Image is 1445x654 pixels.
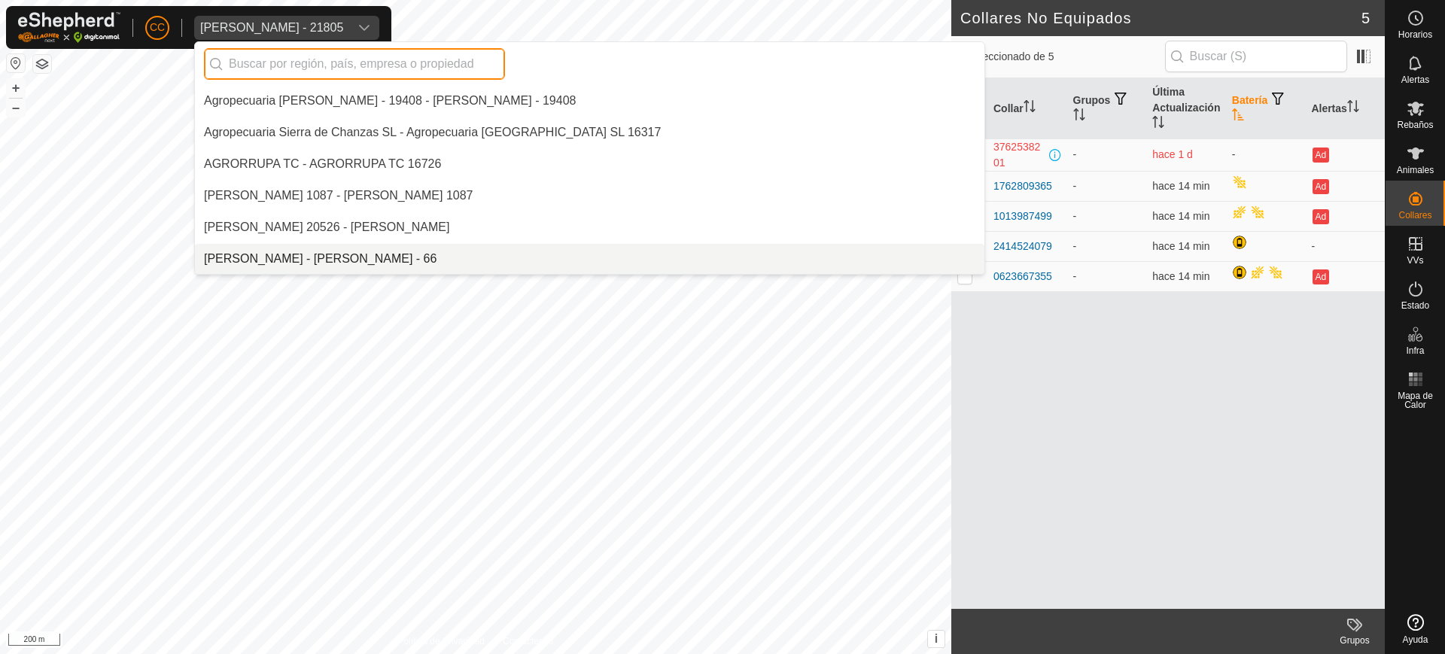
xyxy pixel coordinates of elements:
td: - [1305,231,1385,261]
p-sorticon: Activar para ordenar [1347,102,1359,114]
input: Buscar (S) [1165,41,1347,72]
span: 14 ago 2025, 10:32 [1152,240,1209,252]
div: [PERSON_NAME] 20526 - [PERSON_NAME] [204,218,449,236]
p-sorticon: Activar para ordenar [1232,111,1244,123]
td: - [1067,231,1147,261]
span: 14 ago 2025, 10:32 [1152,270,1209,282]
span: Animales [1397,166,1434,175]
div: Grupos [1325,634,1385,647]
a: Ayuda [1386,608,1445,650]
li: Agropecuaria Sanchez Gabriel S.L - 19408 [195,86,984,116]
button: Ad [1313,179,1329,194]
a: Política de Privacidad [398,634,485,648]
span: i [935,632,938,645]
button: Restablecer Mapa [7,54,25,72]
button: – [7,99,25,117]
span: Mapa de Calor [1389,391,1441,409]
div: 1013987499 [993,208,1052,224]
button: Ad [1313,269,1329,284]
p-sorticon: Activar para ordenar [1073,111,1085,123]
span: Estado [1401,301,1429,310]
div: [PERSON_NAME] - [PERSON_NAME] - 66 [204,250,437,268]
p-sorticon: Activar para ordenar [1152,118,1164,130]
div: 2414524079 [993,239,1052,254]
th: Collar [987,78,1067,139]
span: 5 [1361,7,1370,29]
img: Logo Gallagher [18,12,120,43]
div: 1762809365 [993,178,1052,194]
div: Agropecuaria Sierra de Chanzas SL - Agropecuaria [GEOGRAPHIC_DATA] SL 16317 [204,123,661,141]
div: [PERSON_NAME] 1087 - [PERSON_NAME] 1087 [204,187,473,205]
button: Capas del Mapa [33,55,51,73]
span: Ayuda [1403,635,1428,644]
th: Batería [1226,78,1306,139]
li: Agurtzane Ortiz de Zarate 1087 [195,181,984,211]
div: dropdown trigger [349,16,379,40]
li: AITOR JUNGUITU BEITIA - 66 [195,244,984,274]
button: Ad [1313,148,1329,163]
span: CC [150,20,165,35]
td: - [1067,171,1147,201]
span: Infra [1406,346,1424,355]
td: - [1226,138,1306,171]
div: 3762538201 [993,139,1046,171]
th: Grupos [1067,78,1147,139]
th: Alertas [1305,78,1385,139]
span: VVs [1407,256,1423,265]
h2: Collares No Equipados [960,9,1361,27]
td: - [1067,138,1147,171]
span: Alertas [1401,75,1429,84]
div: [PERSON_NAME] - 21805 [200,22,343,34]
td: - [1067,261,1147,291]
span: 12 ago 2025, 20:02 [1152,148,1193,160]
p-sorticon: Activar para ordenar [1024,102,1036,114]
div: AGRORRUPA TC - AGRORRUPA TC 16726 [204,155,441,173]
span: Ana Maria Alduncin Baleztena - 21805 [194,16,349,40]
button: + [7,79,25,97]
button: Ad [1313,209,1329,224]
input: Buscar por región, país, empresa o propiedad [204,48,505,80]
li: Agropecuaria Sierra de Chanzas SL 16317 [195,117,984,148]
div: 0623667355 [993,269,1052,284]
span: Horarios [1398,30,1432,39]
li: AGRORRUPA TC 16726 [195,149,984,179]
a: Contáctenos [503,634,553,648]
td: - [1067,201,1147,231]
button: i [928,631,945,647]
span: 0 seleccionado de 5 [960,49,1165,65]
li: Narbon Garcia [195,212,984,242]
div: Agropecuaria [PERSON_NAME] - 19408 - [PERSON_NAME] - 19408 [204,92,576,110]
span: Collares [1398,211,1431,220]
span: Rebaños [1397,120,1433,129]
span: 14 ago 2025, 10:32 [1152,210,1209,222]
span: 14 ago 2025, 10:32 [1152,180,1209,192]
th: Última Actualización [1146,78,1226,139]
